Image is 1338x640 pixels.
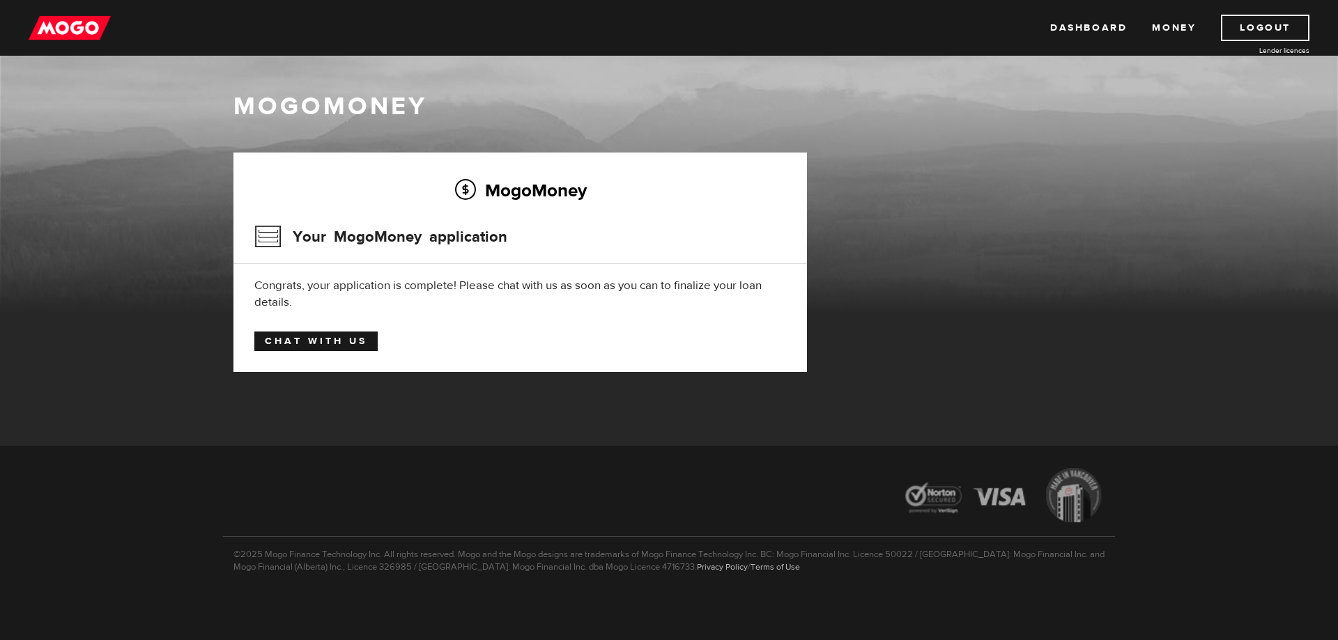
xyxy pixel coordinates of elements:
[254,277,786,311] div: Congrats, your application is complete! Please chat with us as soon as you can to finalize your l...
[892,458,1115,536] img: legal-icons-92a2ffecb4d32d839781d1b4e4802d7b.png
[254,219,507,255] h3: Your MogoMoney application
[29,15,111,41] img: mogo_logo-11ee424be714fa7cbb0f0f49df9e16ec.png
[1152,15,1196,41] a: Money
[233,92,1105,121] h1: MogoMoney
[1221,15,1309,41] a: Logout
[254,175,786,205] h2: MogoMoney
[1050,15,1127,41] a: Dashboard
[1205,45,1309,56] a: Lender licences
[254,331,378,351] a: Chat with us
[751,561,800,572] a: Terms of Use
[223,536,1115,573] p: ©2025 Mogo Finance Technology Inc. All rights reserved. Mogo and the Mogo designs are trademarks ...
[697,561,748,572] a: Privacy Policy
